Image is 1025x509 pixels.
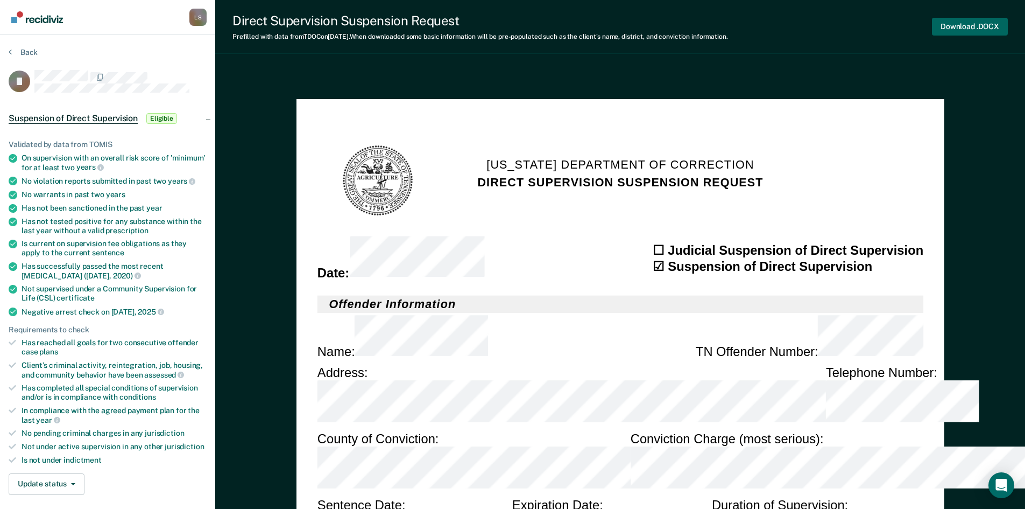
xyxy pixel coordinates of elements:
[486,156,754,173] h1: [US_STATE] Department of Correction
[22,154,207,172] div: On supervision with an overall risk score of 'minimum' for at least two
[22,338,207,357] div: Has reached all goals for two consecutive offender case
[9,325,207,334] div: Requirements to check
[9,473,84,495] button: Update status
[317,315,487,360] div: Name :
[56,294,94,302] span: certificate
[22,204,207,213] div: Has not been sanctioned in the past
[653,242,923,259] div: ☐ Judicial Suspension of Direct Supervision
[39,347,58,356] span: plans
[9,113,138,124] span: Suspension of Direct Supervision
[477,173,763,191] h2: DIRECT SUPERVISION SUSPENSION REQUEST
[168,177,195,185] span: years
[63,456,102,464] span: indictment
[76,163,104,171] span: years
[22,361,207,379] div: Client’s criminal activity, reintegration, job, housing, and community behavior have been
[22,284,207,303] div: Not supervised under a Community Supervision for Life (CSL)
[36,416,60,424] span: year
[988,472,1014,498] div: Open Intercom Messenger
[145,429,184,437] span: jurisdiction
[138,308,164,316] span: 2025
[932,18,1008,36] button: Download .DOCX
[92,248,124,257] span: sentence
[22,176,207,186] div: No violation reports submitted in past two
[113,271,141,280] span: 2020)
[189,9,207,26] div: L S
[232,33,728,40] div: Prefilled with data from TDOC on [DATE] . When downloaded some basic information will be pre-popu...
[189,9,207,26] button: Profile dropdown button
[22,406,207,424] div: In compliance with the agreed payment plan for the last
[105,226,148,235] span: prescription
[317,430,630,492] div: County of Conviction :
[146,113,177,124] span: Eligible
[106,190,125,199] span: years
[653,259,923,275] div: ☑ Suspension of Direct Supervision
[165,442,204,451] span: jurisdiction
[9,47,38,57] button: Back
[22,190,207,199] div: No warrants in past two
[22,217,207,235] div: Has not tested positive for any substance within the last year without a valid
[22,456,207,465] div: Is not under
[119,393,156,401] span: conditions
[22,239,207,257] div: Is current on supervision fee obligations as they apply to the current
[695,315,923,360] div: TN Offender Number :
[22,442,207,451] div: Not under active supervision in any other
[9,140,207,149] div: Validated by data from TOMIS
[11,11,63,23] img: Recidiviz
[317,365,825,426] div: Address :
[144,371,184,379] span: assessed
[22,429,207,438] div: No pending criminal charges in any
[232,13,728,29] div: Direct Supervision Suspension Request
[22,307,207,317] div: Negative arrest check on [DATE],
[317,295,923,312] h2: Offender Information
[317,236,484,281] div: Date :
[825,365,978,426] div: Telephone Number :
[22,262,207,280] div: Has successfully passed the most recent [MEDICAL_DATA] ([DATE],
[22,384,207,402] div: Has completed all special conditions of supervision and/or is in compliance with
[146,204,162,212] span: year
